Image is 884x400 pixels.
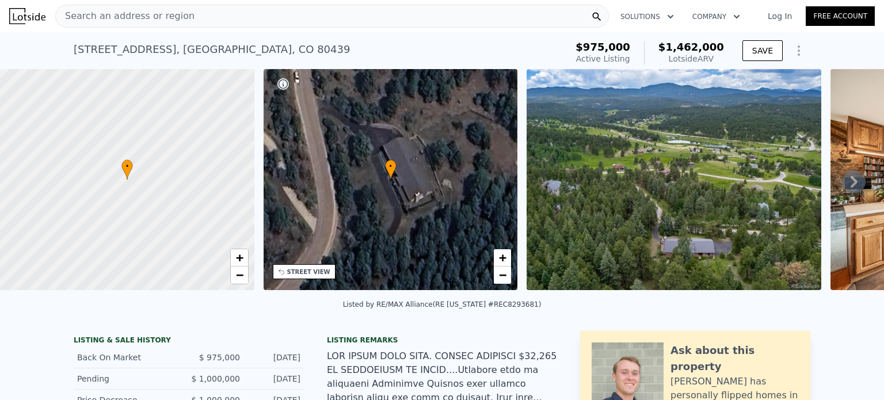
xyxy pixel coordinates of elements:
[499,250,506,265] span: +
[9,8,45,24] img: Lotside
[56,9,195,23] span: Search an address or region
[527,69,821,290] img: Sale: 135280128 Parcel: 6404415
[742,40,783,61] button: SAVE
[74,336,304,347] div: LISTING & SALE HISTORY
[231,266,248,284] a: Zoom out
[499,268,506,282] span: −
[249,352,300,363] div: [DATE]
[787,39,810,62] button: Show Options
[494,266,511,284] a: Zoom out
[385,159,397,180] div: •
[199,353,240,362] span: $ 975,000
[658,41,724,53] span: $1,462,000
[327,336,557,345] div: Listing remarks
[287,268,330,276] div: STREET VIEW
[385,161,397,172] span: •
[670,342,799,375] div: Ask about this property
[576,41,630,53] span: $975,000
[611,6,683,27] button: Solutions
[754,10,806,22] a: Log In
[121,161,133,172] span: •
[121,159,133,180] div: •
[343,300,542,308] div: Listed by RE/MAX Alliance (RE [US_STATE] #REC8293681)
[74,41,350,58] div: [STREET_ADDRESS] , [GEOGRAPHIC_DATA] , CO 80439
[231,249,248,266] a: Zoom in
[235,268,243,282] span: −
[249,373,300,384] div: [DATE]
[235,250,243,265] span: +
[806,6,875,26] a: Free Account
[683,6,749,27] button: Company
[494,249,511,266] a: Zoom in
[576,54,630,63] span: Active Listing
[191,374,240,383] span: $ 1,000,000
[77,373,180,384] div: Pending
[658,53,724,64] div: Lotside ARV
[77,352,180,363] div: Back On Market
